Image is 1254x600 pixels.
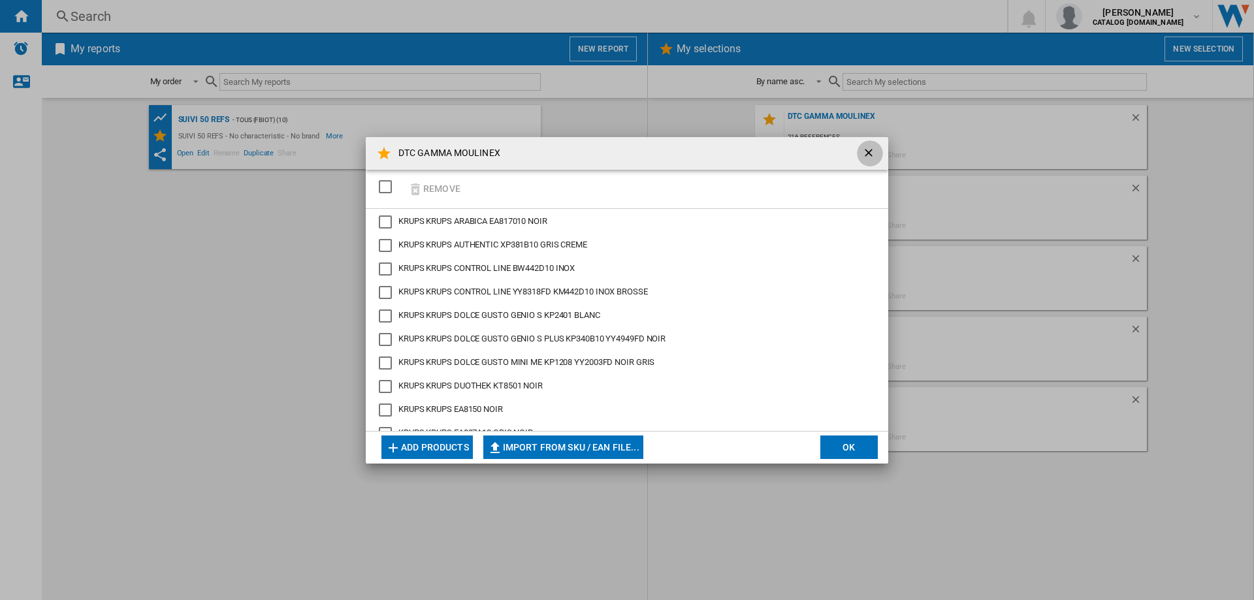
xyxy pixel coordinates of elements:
span: KRUPS KRUPS AUTHENTIC XP381B10 GRIS CREME [398,240,587,249]
span: KRUPS KRUPS DOLCE GUSTO GENIO S PLUS KP340B10 YY4949FD NOIR [398,334,666,343]
md-checkbox: KRUPS DOLCE GUSTO GENIO S PLUS KP340B10 YY4949FD NOIR [379,333,865,346]
ng-md-icon: getI18NText('BUTTONS.CLOSE_DIALOG') [862,146,878,162]
md-checkbox: KRUPS CONTROL LINE BW442D10 INOX [379,262,865,276]
md-checkbox: KRUPS ARABICA EA817010 NOIR [379,215,865,229]
span: KRUPS KRUPS CONTROL LINE BW442D10 INOX [398,263,575,273]
button: getI18NText('BUTTONS.CLOSE_DIALOG') [857,140,883,166]
span: KRUPS KRUPS DOLCE GUSTO GENIO S KP2401 BLANC [398,310,600,320]
md-checkbox: KRUPS EA897A10 GRIS NOIR [379,427,865,440]
md-checkbox: SELECTIONS.EDITION_POPUP.SELECT_DESELECT [379,176,398,198]
span: KRUPS KRUPS EA8150 NOIR [398,404,503,414]
md-checkbox: KRUPS AUTHENTIC XP381B10 GRIS CREME [379,239,865,252]
md-checkbox: KRUPS DOLCE GUSTO MINI ME KP1208 YY2003FD NOIR GRIS [379,356,865,370]
span: KRUPS KRUPS DUOTHEK KT8501 NOIR [398,381,543,390]
button: Remove [404,174,464,204]
h4: DTC GAMMA MOULINEX [392,147,500,160]
span: KRUPS KRUPS EA897A10 GRIS NOIR [398,428,533,437]
md-checkbox: KRUPS EA8150 NOIR [379,403,865,417]
md-checkbox: KRUPS CONTROL LINE YY8318FD KM442D10 INOX BROSSE [379,286,865,299]
span: KRUPS KRUPS DOLCE GUSTO MINI ME KP1208 YY2003FD NOIR GRIS [398,357,654,367]
span: KRUPS KRUPS ARABICA EA817010 NOIR [398,216,547,226]
button: Add products [381,435,473,459]
md-checkbox: KRUPS DOLCE GUSTO GENIO S KP2401 BLANC [379,309,865,323]
button: OK [820,435,878,459]
button: Import from SKU / EAN file... [483,435,643,459]
span: KRUPS KRUPS CONTROL LINE YY8318FD KM442D10 INOX BROSSE [398,287,648,296]
md-checkbox: KRUPS DUOTHEK KT8501 NOIR [379,380,865,393]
